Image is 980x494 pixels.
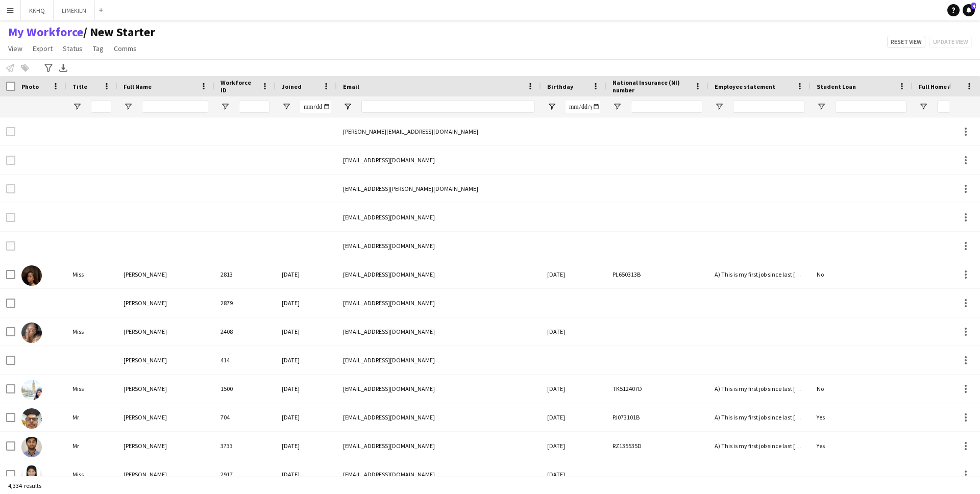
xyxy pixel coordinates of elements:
button: Open Filter Menu [547,102,556,111]
img: Aayushi Patel [21,465,42,486]
input: Email Filter Input [361,101,535,113]
span: Email [343,83,359,90]
span: [PERSON_NAME] [124,299,167,307]
div: 2879 [214,289,276,317]
div: [DATE] [276,460,337,488]
span: RZ135535D [612,442,642,450]
span: No [817,385,824,392]
div: Mr [66,432,117,460]
input: Row Selection is disabled for this row (unchecked) [6,184,15,193]
input: Workforce ID Filter Input [239,101,269,113]
div: 2917 [214,460,276,488]
input: Row Selection is disabled for this row (unchecked) [6,241,15,251]
a: Status [59,42,87,55]
button: KKHQ [21,1,54,20]
span: PJ073101B [612,413,640,421]
div: 2408 [214,317,276,345]
button: Open Filter Menu [124,102,133,111]
img: Aarun Sharma [21,408,42,429]
img: Aathish Loganathan [21,437,42,457]
div: [DATE] [276,289,337,317]
div: 414 [214,346,276,374]
div: [EMAIL_ADDRESS][DOMAIN_NAME] [337,346,541,374]
button: Reset view [887,36,925,48]
span: 4 [971,3,976,9]
div: [DATE] [276,260,337,288]
div: [PERSON_NAME][EMAIL_ADDRESS][DOMAIN_NAME] [337,117,541,145]
input: Joined Filter Input [300,101,331,113]
div: [DATE] [276,403,337,431]
input: Row Selection is disabled for this row (unchecked) [6,127,15,136]
div: 2813 [214,260,276,288]
div: [DATE] [276,346,337,374]
div: [DATE] [276,375,337,403]
a: Tag [89,42,108,55]
span: PL650313B [612,270,641,278]
span: Workforce ID [220,79,257,94]
span: Title [72,83,87,90]
button: Open Filter Menu [612,102,622,111]
span: Student Loan [817,83,856,90]
span: [PERSON_NAME] [124,385,167,392]
span: [PERSON_NAME] [124,442,167,450]
span: Full Name [124,83,152,90]
button: Open Filter Menu [715,102,724,111]
button: Open Filter Menu [817,102,826,111]
div: [EMAIL_ADDRESS][DOMAIN_NAME] [337,203,541,231]
span: [PERSON_NAME] [124,270,167,278]
a: View [4,42,27,55]
div: [DATE] [541,460,606,488]
app-action-btn: Advanced filters [42,62,55,74]
span: [PERSON_NAME] [124,471,167,478]
span: Yes [817,413,825,421]
div: 1500 [214,375,276,403]
div: [EMAIL_ADDRESS][DOMAIN_NAME] [337,289,541,317]
span: [PERSON_NAME] [124,328,167,335]
input: Student Loan Filter Input [835,101,906,113]
app-action-btn: Export XLSX [57,62,69,74]
div: [EMAIL_ADDRESS][DOMAIN_NAME] [337,260,541,288]
div: [DATE] [541,403,606,431]
span: Tag [93,44,104,53]
div: [DATE] [541,260,606,288]
span: No [817,270,824,278]
div: 704 [214,403,276,431]
span: Photo [21,83,39,90]
span: Status [63,44,83,53]
span: Yes [817,442,825,450]
div: [DATE] [276,432,337,460]
input: Title Filter Input [91,101,111,113]
input: National Insurance (NI) number Filter Input [631,101,702,113]
span: Birthday [547,83,573,90]
img: Aarti Patil [21,380,42,400]
span: Comms [114,44,137,53]
input: Birthday Filter Input [566,101,600,113]
div: Miss [66,460,117,488]
span: National Insurance (NI) number [612,79,690,94]
span: Export [33,44,53,53]
div: [EMAIL_ADDRESS][PERSON_NAME][DOMAIN_NAME] [337,175,541,203]
div: [EMAIL_ADDRESS][DOMAIN_NAME] [337,460,541,488]
a: Export [29,42,57,55]
img: aaliah beckford-cordier [21,265,42,286]
a: 4 [963,4,975,16]
input: Row Selection is disabled for this row (unchecked) [6,213,15,222]
img: Aaliyah Ginning [21,323,42,343]
div: [DATE] [541,317,606,345]
div: [EMAIL_ADDRESS][DOMAIN_NAME] [337,146,541,174]
span: View [8,44,22,53]
span: Full Home Address [919,83,972,90]
div: [DATE] [276,317,337,345]
a: Comms [110,42,141,55]
span: Joined [282,83,302,90]
div: 3733 [214,432,276,460]
button: LIMEKILN [54,1,95,20]
button: Open Filter Menu [343,102,352,111]
div: Mr [66,403,117,431]
input: Employee statement Filter Input [733,101,804,113]
div: [EMAIL_ADDRESS][DOMAIN_NAME] [337,403,541,431]
div: [DATE] [541,375,606,403]
button: Open Filter Menu [919,102,928,111]
button: Open Filter Menu [220,102,230,111]
a: My Workforce [8,24,83,40]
